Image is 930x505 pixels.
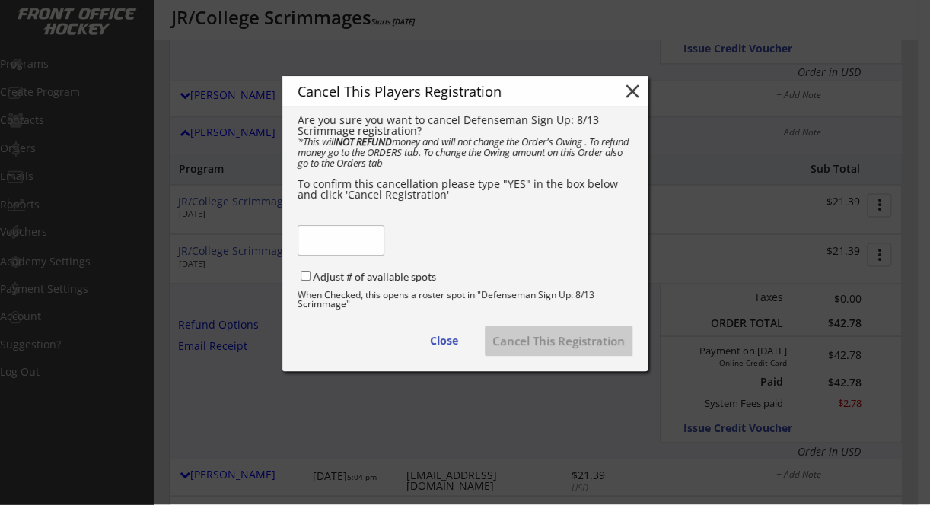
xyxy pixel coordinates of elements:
[336,135,392,148] strong: NOT REFUND
[485,326,632,356] button: Cancel This Registration
[313,270,436,283] label: Adjust # of available spots
[298,115,632,200] div: Are you sure you want to cancel Defenseman Sign Up: 8/13 Scrimmage registration? To confirm this ...
[298,291,632,309] div: When Checked, this opens a roster spot in "Defenseman Sign Up: 8/13 Scrimmage"
[412,326,476,356] button: Close
[621,80,644,103] button: close
[298,84,597,98] div: Cancel This Players Registration
[298,135,632,170] em: *This will money and will not change the Order's Owing . To refund money go to the ORDERS tab. To...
